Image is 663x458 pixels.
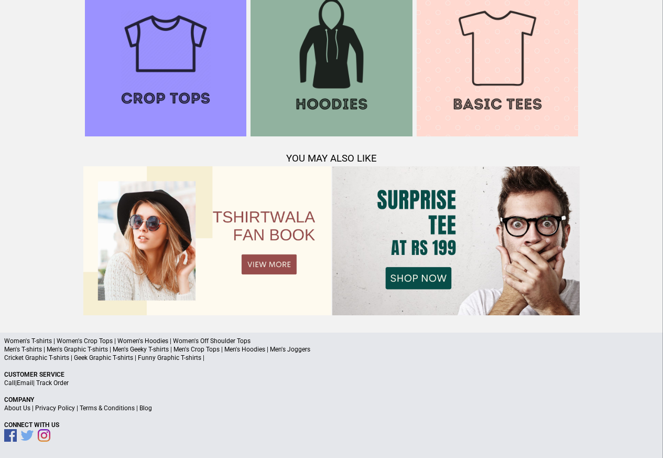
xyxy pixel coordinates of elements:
[4,345,659,354] p: Men's T-shirts | Men's Graphic T-shirts | Men's Geeky T-shirts | Men's Crop Tops | Men's Hoodies ...
[4,379,659,387] p: | |
[4,421,659,429] p: Connect With Us
[286,153,377,164] span: YOU MAY ALSO LIKE
[4,370,659,379] p: Customer Service
[80,404,135,412] a: Terms & Conditions
[139,404,152,412] a: Blog
[4,354,659,362] p: Cricket Graphic T-shirts | Geek Graphic T-shirts | Funny Graphic T-shirts |
[35,404,75,412] a: Privacy Policy
[36,379,69,387] a: Track Order
[4,396,659,404] p: Company
[4,404,30,412] a: About Us
[4,337,659,345] p: Women's T-shirts | Women's Crop Tops | Women's Hoodies | Women's Off Shoulder Tops
[17,379,33,387] a: Email
[4,404,659,412] p: | | |
[4,379,15,387] a: Call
